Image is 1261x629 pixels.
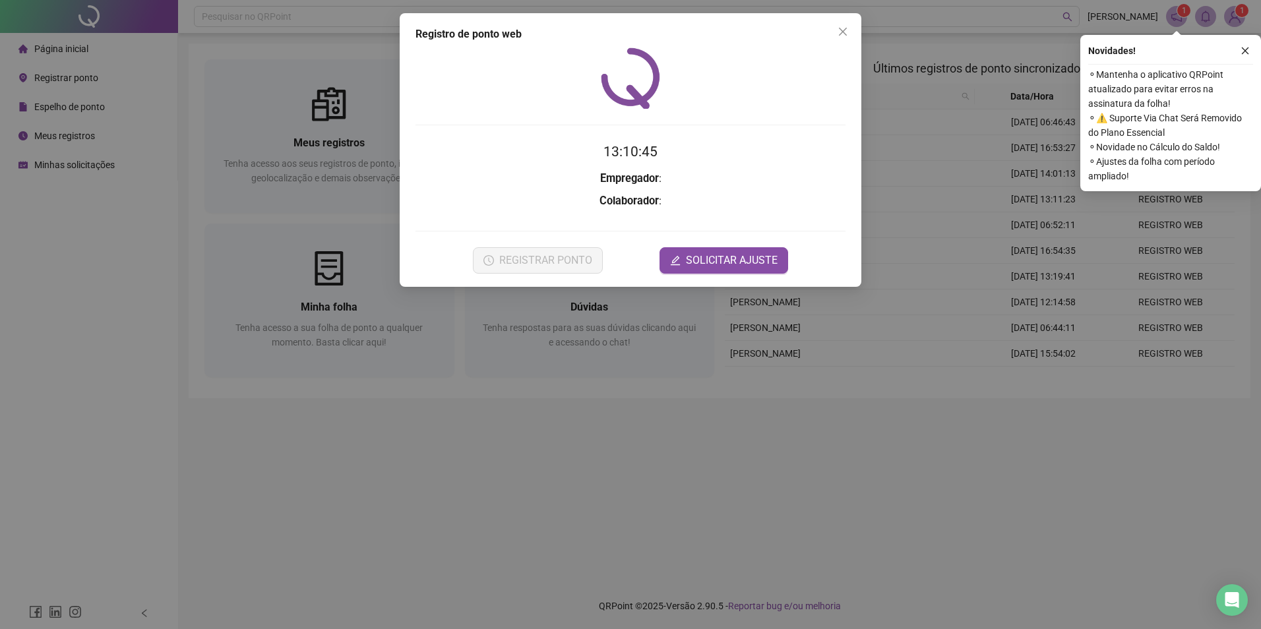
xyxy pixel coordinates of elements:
span: edit [670,255,681,266]
button: Close [832,21,853,42]
span: ⚬ ⚠️ Suporte Via Chat Será Removido do Plano Essencial [1088,111,1253,140]
button: REGISTRAR PONTO [473,247,603,274]
span: close [1241,46,1250,55]
strong: Colaborador [600,195,659,207]
span: Novidades ! [1088,44,1136,58]
span: ⚬ Novidade no Cálculo do Saldo! [1088,140,1253,154]
h3: : [415,170,846,187]
h3: : [415,193,846,210]
img: QRPoint [601,47,660,109]
strong: Empregador [600,172,659,185]
time: 13:10:45 [603,144,658,160]
span: SOLICITAR AJUSTE [686,253,778,268]
div: Registro de ponto web [415,26,846,42]
span: close [838,26,848,37]
div: Open Intercom Messenger [1216,584,1248,616]
span: ⚬ Mantenha o aplicativo QRPoint atualizado para evitar erros na assinatura da folha! [1088,67,1253,111]
span: ⚬ Ajustes da folha com período ampliado! [1088,154,1253,183]
button: editSOLICITAR AJUSTE [660,247,788,274]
